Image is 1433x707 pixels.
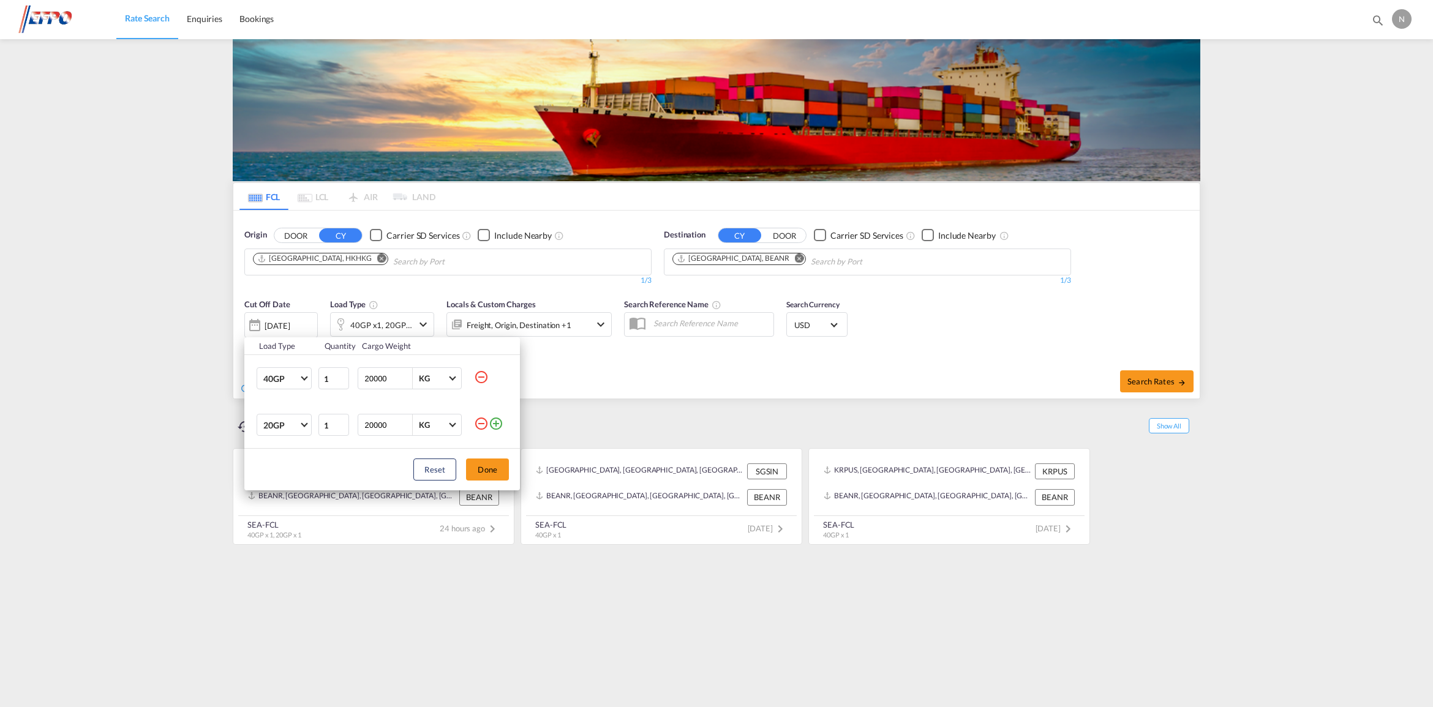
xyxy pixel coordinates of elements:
[257,414,312,436] md-select: Choose: 20GP
[257,367,312,389] md-select: Choose: 40GP
[318,414,349,436] input: Qty
[318,367,349,389] input: Qty
[419,373,430,383] div: KG
[317,337,355,355] th: Quantity
[244,337,317,355] th: Load Type
[413,458,456,481] button: Reset
[263,419,299,432] span: 20GP
[419,420,430,430] div: KG
[263,373,299,385] span: 40GP
[466,458,509,481] button: Done
[362,340,466,351] div: Cargo Weight
[363,414,412,435] input: Enter Weight
[474,416,489,431] md-icon: icon-minus-circle-outline
[474,370,489,384] md-icon: icon-minus-circle-outline
[489,416,503,431] md-icon: icon-plus-circle-outline
[363,368,412,389] input: Enter Weight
